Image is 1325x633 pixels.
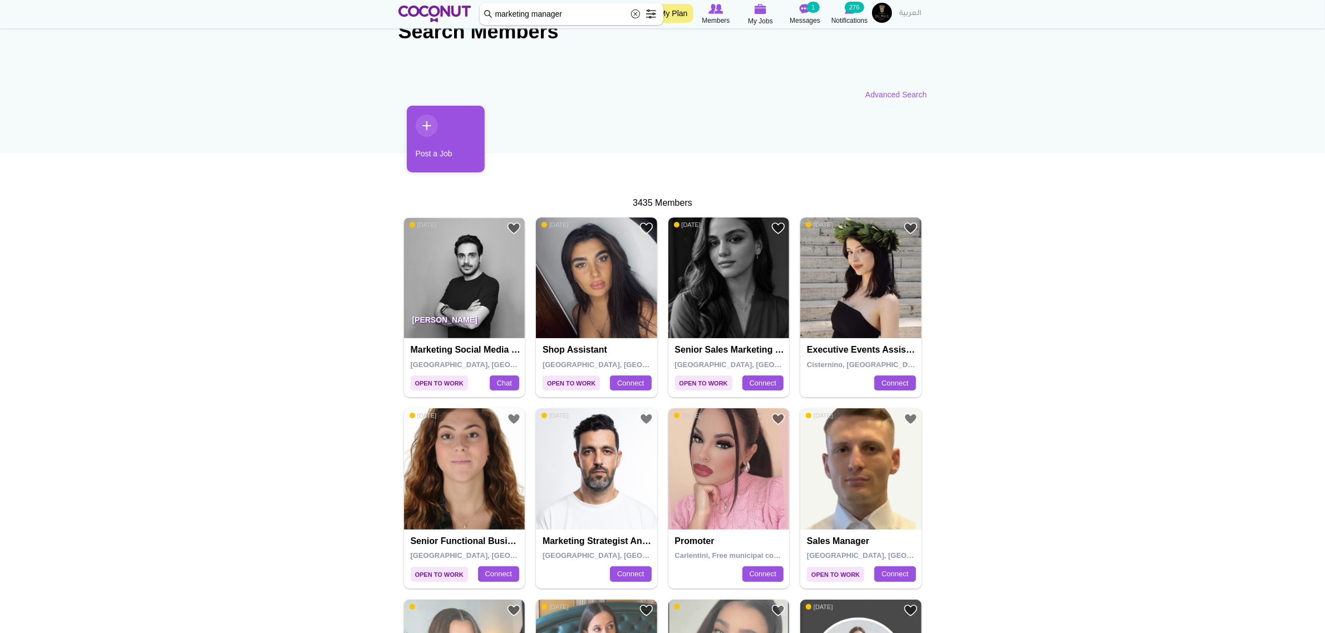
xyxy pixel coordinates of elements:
[541,603,569,611] span: [DATE]
[807,360,924,369] span: Cisternino, [GEOGRAPHIC_DATA]
[507,412,521,426] a: Add to Favourites
[411,551,657,560] span: [GEOGRAPHIC_DATA], [GEOGRAPHIC_DATA] of [GEOGRAPHIC_DATA]
[806,221,833,229] span: [DATE]
[411,375,468,390] span: Open to Work
[610,566,651,582] a: Connect
[639,604,653,617] a: Add to Favourites
[674,412,701,419] span: [DATE]
[411,345,521,355] h4: Marketing Social Media Manager
[790,15,820,26] span: Messages
[827,3,872,26] a: Notifications Notifications 276
[410,603,437,611] span: [DATE]
[398,18,927,45] h2: Search Members
[674,221,701,229] span: [DATE]
[742,566,784,582] a: Connect
[845,4,854,14] img: Notifications
[771,604,785,617] a: Add to Favourites
[806,603,833,611] span: [DATE]
[410,221,437,229] span: [DATE]
[639,412,653,426] a: Add to Favourites
[543,345,653,355] h4: Shop assistant
[708,4,723,14] img: Browse Members
[807,345,918,355] h4: Executive Events Assistant (Sales & CRM)
[411,360,569,369] span: [GEOGRAPHIC_DATA], [GEOGRAPHIC_DATA]
[543,551,701,560] span: [GEOGRAPHIC_DATA], [GEOGRAPHIC_DATA]
[865,89,927,100] a: Advanced Search
[675,360,834,369] span: [GEOGRAPHIC_DATA], [GEOGRAPHIC_DATA]
[755,4,767,14] img: My Jobs
[702,15,730,26] span: Members
[874,375,915,391] a: Connect
[748,16,773,27] span: My Jobs
[807,567,864,582] span: Open to Work
[675,536,786,546] h4: Promoter
[541,221,569,229] span: [DATE]
[543,375,600,390] span: Open to Work
[411,567,468,582] span: Open to Work
[480,3,663,25] input: Search members by role or city
[807,536,918,546] h4: Sales manager
[610,375,651,391] a: Connect
[807,2,819,13] small: 1
[845,2,864,13] small: 276
[904,221,918,235] a: Add to Favourites
[543,360,789,369] span: [GEOGRAPHIC_DATA], [GEOGRAPHIC_DATA] of [GEOGRAPHIC_DATA]
[694,3,738,26] a: Browse Members Members
[478,566,519,582] a: Connect
[771,412,785,426] a: Add to Favourites
[543,536,653,546] h4: Marketing Strategist and Content Creator
[398,197,927,210] div: 3435 Members
[742,375,784,391] a: Connect
[807,551,966,560] span: [GEOGRAPHIC_DATA], [GEOGRAPHIC_DATA]
[507,221,521,235] a: Add to Favourites
[411,536,521,546] h4: Senior functional Business analyst
[783,3,827,26] a: Messages Messages 1
[674,603,701,611] span: [DATE]
[541,412,569,419] span: [DATE]
[398,6,471,22] img: Home
[894,3,927,25] a: العربية
[738,3,783,27] a: My Jobs My Jobs
[675,375,732,390] span: Open to Work
[831,15,868,26] span: Notifications
[806,412,833,419] span: [DATE]
[771,221,785,235] a: Add to Favourites
[407,106,485,172] a: Post a Job
[398,106,476,181] li: 1 / 1
[639,221,653,235] a: Add to Favourites
[404,307,525,338] p: [PERSON_NAME]
[800,4,811,14] img: Messages
[654,4,693,23] a: My Plan
[507,604,521,617] a: Add to Favourites
[490,375,519,391] a: Chat
[675,551,893,560] span: Carlentini, Free municipal consortium of [GEOGRAPHIC_DATA]
[904,412,918,426] a: Add to Favourites
[874,566,915,582] a: Connect
[675,345,786,355] h4: Senior sales marketing specialist
[904,604,918,617] a: Add to Favourites
[410,412,437,419] span: [DATE]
